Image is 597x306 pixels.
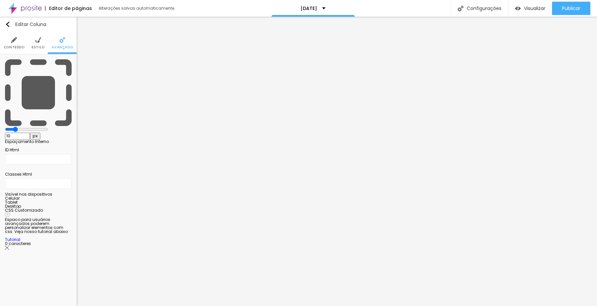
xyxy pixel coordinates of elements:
[515,6,521,11] img: view-1.svg
[5,212,10,217] img: Icone
[30,133,40,140] button: px
[524,6,545,11] span: Visualizar
[11,37,17,43] img: Icone
[5,59,72,126] img: Icone
[5,22,46,27] div: Editar Coluna
[5,218,72,242] div: Espaco para usuários avançados poderem personalizar elementos com css. Veja nosso tutorial abaixo:
[508,2,552,15] button: Visualizar
[45,6,92,11] div: Editor de páginas
[300,6,317,11] p: [DATE]
[5,246,9,250] img: Icone
[5,171,72,177] div: Classes Html
[5,147,72,153] div: ID Html
[32,46,45,49] span: Estilo
[5,140,72,144] div: Espaçamento Interno
[52,46,73,49] span: Avançado
[458,6,463,11] img: Icone
[5,199,18,205] span: Tablet
[5,237,20,242] a: Tutorial
[5,22,10,27] img: Icone
[5,242,72,250] div: 0 caracteres
[5,195,20,201] span: Celular
[5,203,21,209] span: Desktop
[5,192,72,196] div: Visível nos dispositivos
[35,37,41,43] img: Icone
[552,2,590,15] button: Publicar
[99,6,175,10] div: Alterações salvas automaticamente
[4,46,25,49] span: Conteúdo
[77,17,597,306] iframe: Editor
[5,208,72,212] div: CSS Customizado
[562,6,580,11] span: Publicar
[59,37,65,43] img: Icone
